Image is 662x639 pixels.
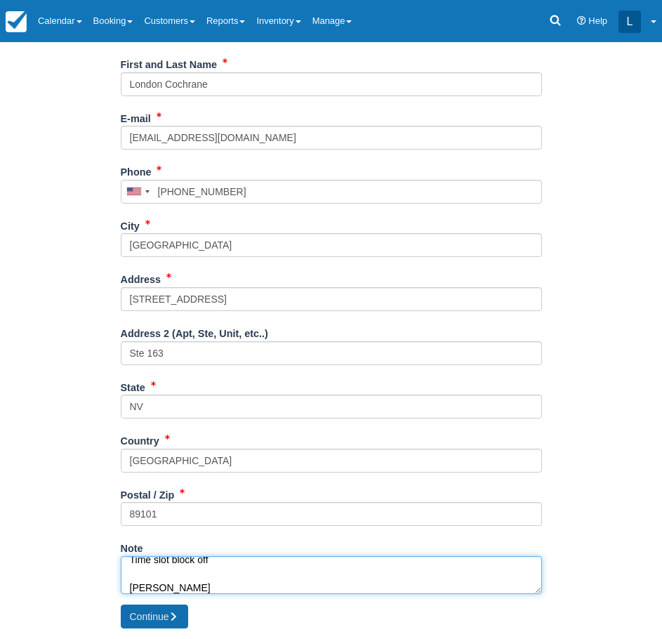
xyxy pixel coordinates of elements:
div: L [618,11,641,33]
div: United States: +1 [121,180,154,203]
label: Country [121,429,159,449]
label: E-mail [121,107,151,126]
label: City [121,214,140,234]
span: Help [588,15,607,26]
button: Continue [121,605,188,628]
label: First and Last Name [121,53,218,72]
label: Postal / Zip [121,483,175,503]
label: Note [121,536,143,556]
i: Help [577,17,586,26]
label: Address [121,268,161,287]
label: Address 2 (Apt, Ste, Unit, etc..) [121,322,268,341]
label: Phone [121,160,152,180]
img: checkfront-main-nav-mini-logo.png [6,11,27,32]
label: State [121,376,145,395]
